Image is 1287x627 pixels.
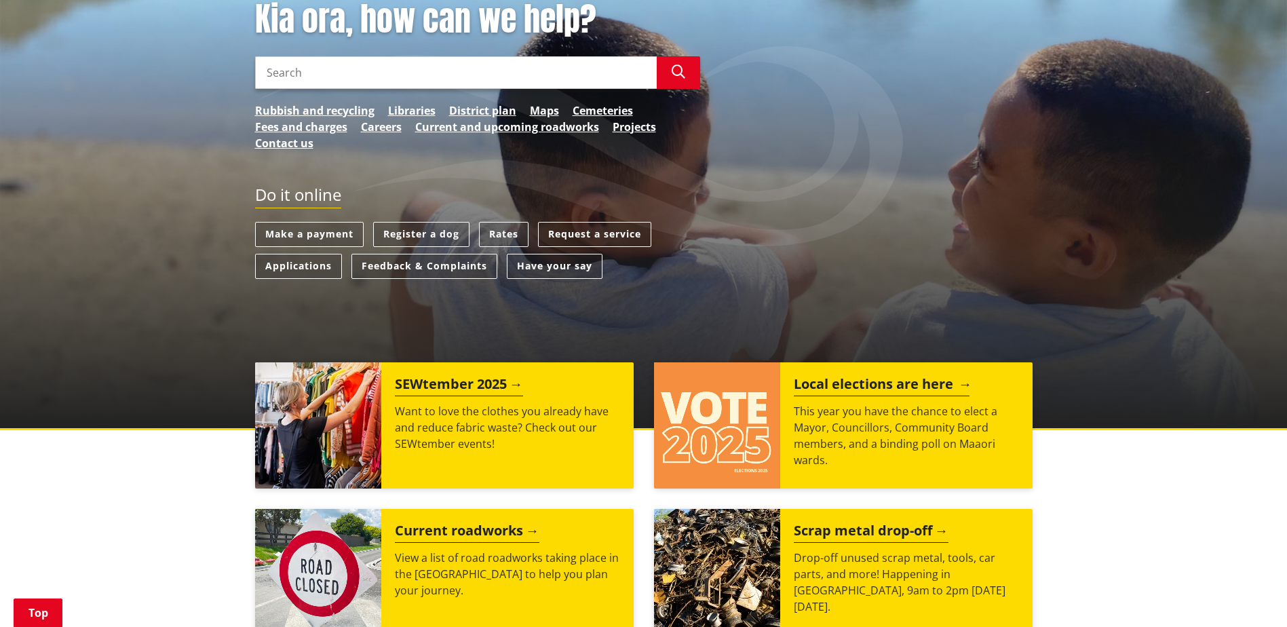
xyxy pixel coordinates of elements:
[507,254,602,279] a: Have your say
[654,362,1033,489] a: Local elections are here This year you have the chance to elect a Mayor, Councillors, Community B...
[538,222,651,247] a: Request a service
[395,403,620,452] p: Want to love the clothes you already have and reduce fabric waste? Check out our SEWtember events!
[351,254,497,279] a: Feedback & Complaints
[255,254,342,279] a: Applications
[14,598,62,627] a: Top
[654,362,780,489] img: Vote 2025
[361,119,402,135] a: Careers
[794,522,948,543] h2: Scrap metal drop-off
[613,119,656,135] a: Projects
[794,376,969,396] h2: Local elections are here
[395,376,523,396] h2: SEWtember 2025
[255,362,381,489] img: SEWtember
[415,119,599,135] a: Current and upcoming roadworks
[255,362,634,489] a: SEWtember 2025 Want to love the clothes you already have and reduce fabric waste? Check out our S...
[255,135,313,151] a: Contact us
[255,102,374,119] a: Rubbish and recycling
[794,403,1019,468] p: This year you have the chance to elect a Mayor, Councillors, Community Board members, and a bindi...
[388,102,436,119] a: Libraries
[255,119,347,135] a: Fees and charges
[479,222,529,247] a: Rates
[395,522,539,543] h2: Current roadworks
[794,550,1019,615] p: Drop-off unused scrap metal, tools, car parts, and more! Happening in [GEOGRAPHIC_DATA], 9am to 2...
[449,102,516,119] a: District plan
[255,222,364,247] a: Make a payment
[373,222,469,247] a: Register a dog
[530,102,559,119] a: Maps
[255,56,657,89] input: Search input
[573,102,633,119] a: Cemeteries
[255,185,341,209] h2: Do it online
[395,550,620,598] p: View a list of road roadworks taking place in the [GEOGRAPHIC_DATA] to help you plan your journey.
